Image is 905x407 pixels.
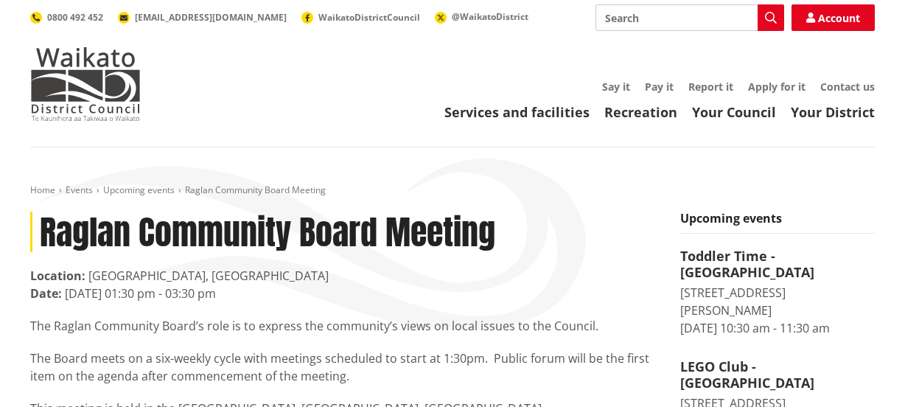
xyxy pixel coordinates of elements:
[748,80,806,94] a: Apply for it
[30,184,55,196] a: Home
[66,184,93,196] a: Events
[30,47,141,121] img: Waikato District Council - Te Kaunihera aa Takiwaa o Waikato
[791,103,875,121] a: Your District
[47,11,103,24] span: 0800 492 452
[680,320,830,336] time: [DATE] 10:30 am - 11:30 am
[318,11,420,24] span: WaikatoDistrictCouncil
[680,248,875,337] a: Toddler Time - [GEOGRAPHIC_DATA] [STREET_ADDRESS][PERSON_NAME] [DATE] 10:30 am - 11:30 am
[135,11,287,24] span: [EMAIL_ADDRESS][DOMAIN_NAME]
[680,359,875,391] h4: LEGO Club - [GEOGRAPHIC_DATA]
[30,285,62,302] strong: Date:
[692,103,776,121] a: Your Council
[65,285,216,302] time: [DATE] 01:30 pm - 03:30 pm
[604,103,677,121] a: Recreation
[688,80,733,94] a: Report it
[301,11,420,24] a: WaikatoDistrictCouncil
[30,11,103,24] a: 0800 492 452
[30,349,658,385] p: The Board meets on a six-weekly cycle with meetings scheduled to start at 1:30pm. Public forum wi...
[595,4,784,31] input: Search input
[792,4,875,31] a: Account
[444,103,590,121] a: Services and facilities
[88,268,329,284] span: [GEOGRAPHIC_DATA], [GEOGRAPHIC_DATA]
[118,11,287,24] a: [EMAIL_ADDRESS][DOMAIN_NAME]
[680,248,875,280] h4: Toddler Time - [GEOGRAPHIC_DATA]
[452,10,528,23] span: @WaikatoDistrict
[680,284,875,319] div: [STREET_ADDRESS][PERSON_NAME]
[435,10,528,23] a: @WaikatoDistrict
[602,80,630,94] a: Say it
[680,212,875,234] h5: Upcoming events
[185,184,326,196] span: Raglan Community Board Meeting
[30,184,875,197] nav: breadcrumb
[30,317,658,335] p: The Raglan Community Board’s role is to express the community’s views on local issues to the Coun...
[820,80,875,94] a: Contact us
[103,184,175,196] a: Upcoming events
[30,268,85,284] strong: Location:
[30,212,658,252] h1: Raglan Community Board Meeting
[645,80,674,94] a: Pay it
